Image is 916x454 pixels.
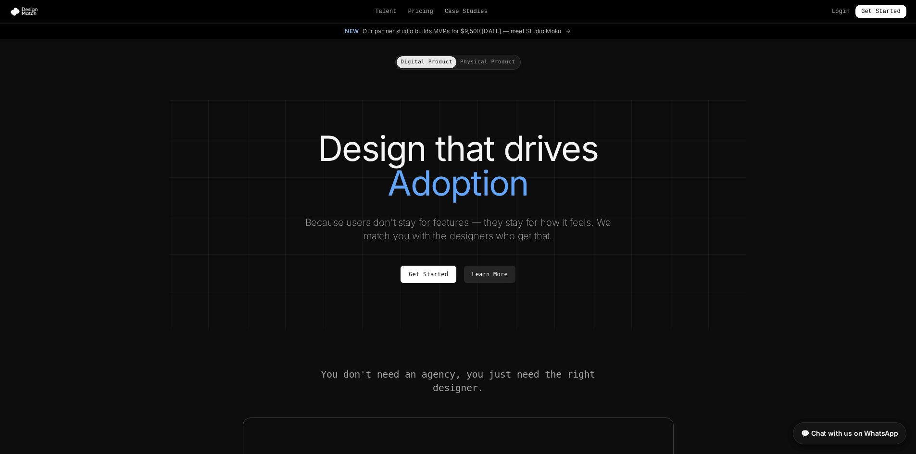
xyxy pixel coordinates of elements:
a: Learn More [464,266,515,283]
a: 💬 Chat with us on WhatsApp [793,422,906,444]
button: Digital Product [397,56,456,68]
a: Talent [375,8,397,15]
span: Our partner studio builds MVPs for $9,500 [DATE] — meet Studio Moku [363,27,561,35]
a: Login [832,8,850,15]
button: Physical Product [456,56,519,68]
a: Case Studies [445,8,488,15]
a: Get Started [855,5,906,18]
h1: Design that drives [189,131,728,200]
span: New [345,27,359,35]
img: Design Match [10,7,42,16]
span: Adoption [388,166,529,200]
a: Pricing [408,8,433,15]
h2: You don't need an agency, you just need the right designer. [320,368,597,394]
p: Because users don't stay for features — they stay for how it feels. We match you with the designe... [297,216,620,243]
a: Get Started [401,266,456,283]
